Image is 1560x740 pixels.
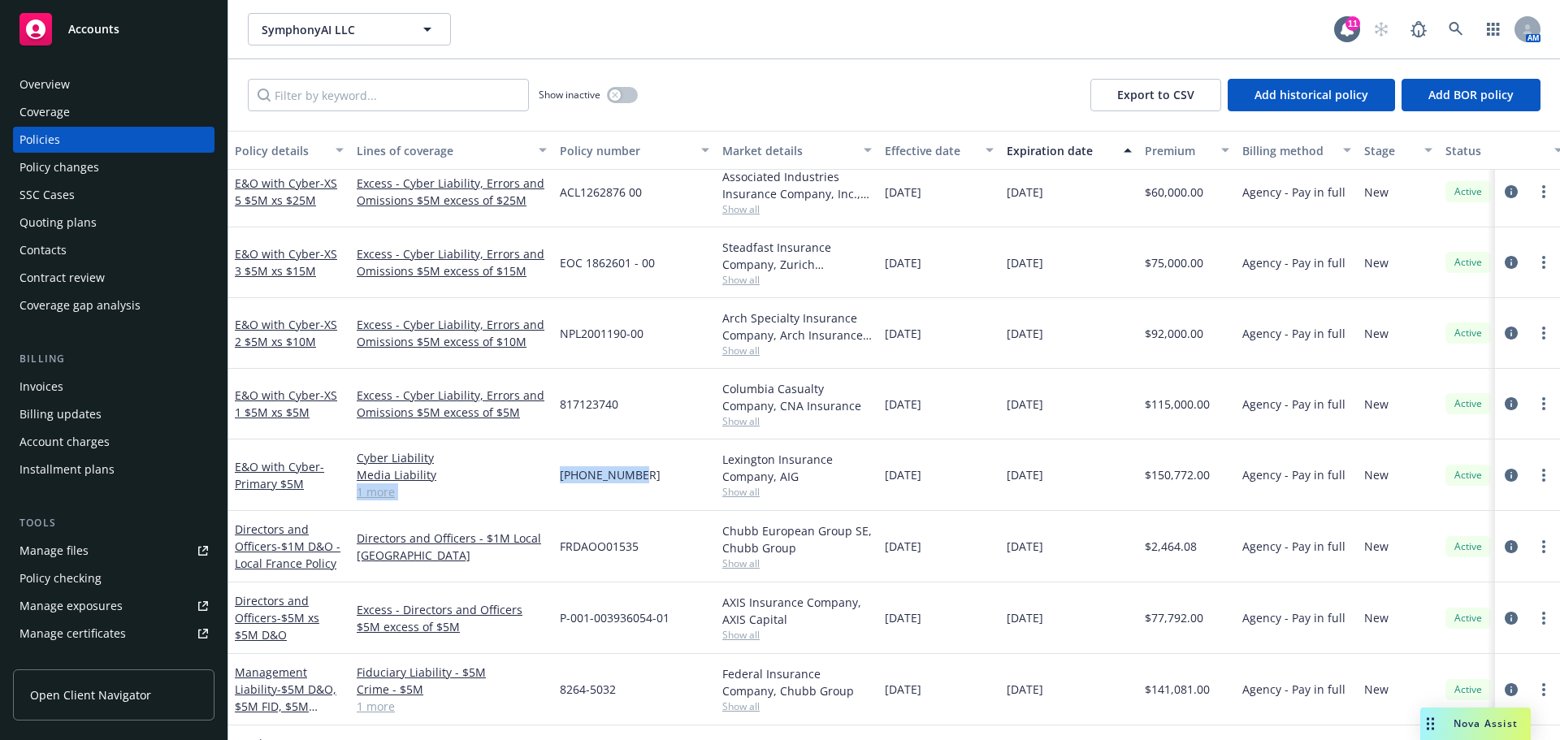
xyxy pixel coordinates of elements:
span: Agency - Pay in full [1242,466,1345,483]
a: Switch app [1477,13,1510,45]
button: Add historical policy [1228,79,1395,111]
a: Manage files [13,538,214,564]
div: Overview [19,71,70,97]
span: - XS 5 $5M xs $25M [235,175,337,208]
span: [DATE] [1007,681,1043,698]
div: Associated Industries Insurance Company, Inc., AmTrust Financial Services, RT Specialty Insurance... [722,168,872,202]
button: Market details [716,131,878,170]
a: Excess - Cyber Liability, Errors and Omissions $5M excess of $10M [357,316,547,350]
span: - $5M xs $5M D&O [235,610,319,643]
a: SSC Cases [13,182,214,208]
a: Search [1440,13,1472,45]
span: New [1364,254,1389,271]
button: Lines of coverage [350,131,553,170]
a: more [1534,608,1553,628]
span: $115,000.00 [1145,396,1210,413]
div: Federal Insurance Company, Chubb Group [722,665,872,699]
a: more [1534,253,1553,272]
button: Effective date [878,131,1000,170]
span: Active [1452,326,1484,340]
div: Manage files [19,538,89,564]
a: more [1534,323,1553,343]
div: Billing [13,351,214,367]
span: FRDAOO01535 [560,538,639,555]
a: Report a Bug [1402,13,1435,45]
a: Media Liability [357,466,547,483]
a: Policy changes [13,154,214,180]
a: Account charges [13,429,214,455]
span: New [1364,466,1389,483]
span: Active [1452,611,1484,625]
button: Stage [1358,131,1439,170]
div: Quoting plans [19,210,97,236]
span: - Primary $5M [235,459,324,491]
span: [DATE] [885,538,921,555]
a: Accounts [13,6,214,52]
a: Coverage gap analysis [13,292,214,318]
div: Billing method [1242,142,1333,159]
span: Active [1452,396,1484,411]
a: Coverage [13,99,214,125]
button: Add BOR policy [1402,79,1540,111]
div: Installment plans [19,457,115,483]
button: Billing method [1236,131,1358,170]
span: New [1364,538,1389,555]
div: Lines of coverage [357,142,529,159]
span: Agency - Pay in full [1242,396,1345,413]
button: Policy details [228,131,350,170]
div: Contacts [19,237,67,263]
span: [DATE] [885,396,921,413]
div: Arch Specialty Insurance Company, Arch Insurance Company [722,309,872,344]
a: Directors and Officers [235,593,319,643]
a: Directors and Officers [235,521,340,571]
span: Show inactive [539,88,600,102]
span: Show all [722,699,872,713]
a: Manage claims [13,648,214,674]
div: Policy number [560,142,691,159]
div: Columbia Casualty Company, CNA Insurance [722,380,872,414]
a: more [1534,394,1553,413]
span: Nova Assist [1454,716,1518,730]
span: [DATE] [1007,254,1043,271]
span: Show all [722,556,872,570]
span: - XS 3 $5M xs $15M [235,246,337,279]
span: [DATE] [1007,538,1043,555]
span: Add historical policy [1254,87,1368,102]
a: Excess - Cyber Liability, Errors and Omissions $5M excess of $15M [357,245,547,279]
a: circleInformation [1501,182,1521,201]
a: E&O with Cyber [235,317,337,349]
span: SymphonyAI LLC [262,21,402,38]
span: Export to CSV [1117,87,1194,102]
div: Lexington Insurance Company, AIG [722,451,872,485]
div: Drag to move [1420,708,1441,740]
span: Agency - Pay in full [1242,538,1345,555]
span: New [1364,609,1389,626]
a: circleInformation [1501,465,1521,485]
a: Start snowing [1365,13,1397,45]
a: Policy checking [13,565,214,591]
span: Show all [722,202,872,216]
span: New [1364,325,1389,342]
a: Excess - Cyber Liability, Errors and Omissions $5M excess of $5M [357,387,547,421]
span: New [1364,396,1389,413]
button: Premium [1138,131,1236,170]
a: Installment plans [13,457,214,483]
a: Crime - $5M [357,681,547,698]
a: E&O with Cyber [235,246,337,279]
div: SSC Cases [19,182,75,208]
span: Active [1452,539,1484,554]
div: Manage exposures [19,593,123,619]
span: NPL2001190-00 [560,325,643,342]
a: more [1534,182,1553,201]
span: - XS 1 $5M xs $5M [235,387,337,420]
span: $150,772.00 [1145,466,1210,483]
span: EOC 1862601 - 00 [560,254,655,271]
span: Manage exposures [13,593,214,619]
span: Active [1452,184,1484,199]
span: Active [1452,255,1484,270]
div: Status [1445,142,1545,159]
a: circleInformation [1501,253,1521,272]
a: circleInformation [1501,323,1521,343]
span: Show all [722,485,872,499]
a: Excess - Directors and Officers $5M excess of $5M [357,601,547,635]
